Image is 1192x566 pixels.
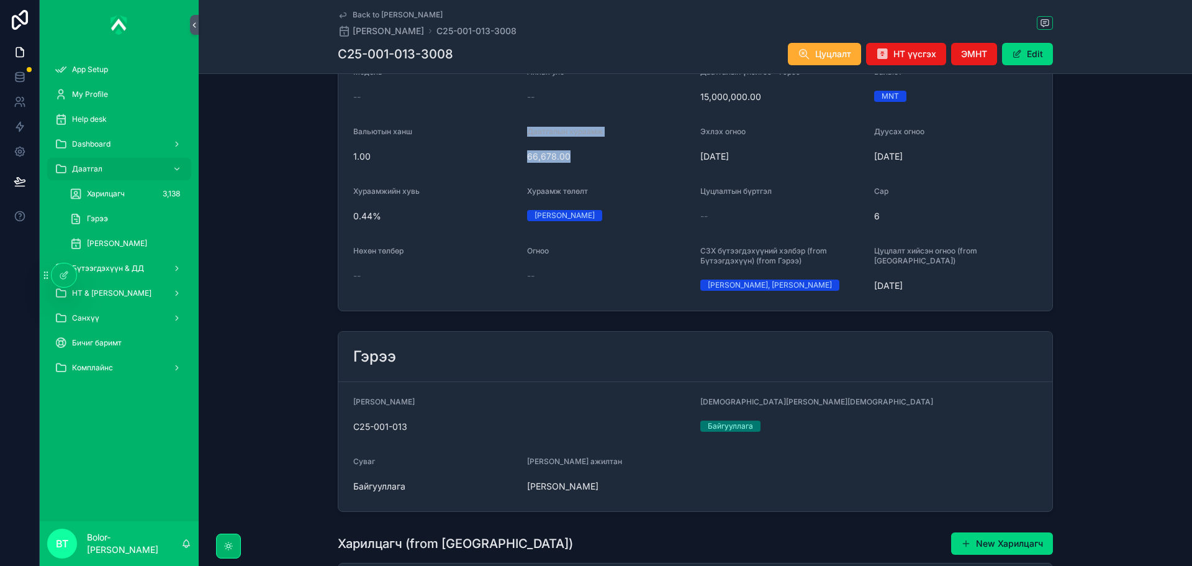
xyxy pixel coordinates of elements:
a: Санхүү [47,307,191,329]
button: Цуцлалт [788,43,861,65]
span: [PERSON_NAME] [527,480,691,493]
span: Дуусах огноо [874,127,924,136]
a: My Profile [47,83,191,106]
span: My Profile [72,89,108,99]
span: НТ үүсгэх [893,48,936,60]
a: Dashboard [47,133,191,155]
div: 3,138 [159,186,184,201]
div: scrollable content [40,50,199,395]
a: [PERSON_NAME] [338,25,424,37]
button: НТ үүсгэх [866,43,946,65]
span: 66,678.00 [527,150,691,163]
button: New Харилцагч [951,532,1053,555]
span: C25-001-013 [353,421,690,433]
span: [DATE] [700,150,864,163]
span: 1.00 [353,150,517,163]
span: BT [56,536,68,551]
span: [PERSON_NAME] [353,397,415,406]
a: C25-001-013-3008 [436,25,517,37]
span: Эхлэх огноо [700,127,746,136]
span: Даатгалын хураамж [527,127,603,136]
span: Байгууллага [353,480,517,493]
span: Dashboard [72,139,111,149]
span: [PERSON_NAME] ажилтан [527,457,622,466]
h2: Гэрээ [353,347,396,367]
h1: Харилцагч (from [GEOGRAPHIC_DATA]) [338,535,573,552]
button: Edit [1002,43,1053,65]
a: Бичиг баримт [47,332,191,354]
div: MNT [882,91,899,102]
span: Хураамжийн хувь [353,186,420,196]
span: -- [353,270,361,282]
a: Гэрээ [62,208,191,230]
span: [DATE] [874,150,1038,163]
span: Комплайнс [72,363,113,373]
span: Цуцлалтын бүртгэл [700,186,772,196]
span: [DATE] [874,280,1038,292]
div: [PERSON_NAME] [535,210,595,221]
span: Хураамж төлөлт [527,186,588,196]
span: Help desk [72,114,107,124]
span: Бичиг баримт [72,338,122,348]
img: App logo [111,15,128,35]
span: -- [527,91,535,103]
a: Комплайнс [47,357,191,379]
span: -- [353,91,361,103]
span: НТ & [PERSON_NAME] [72,288,151,298]
span: Огноо [527,246,549,255]
a: Back to [PERSON_NAME] [338,10,443,20]
p: Bolor-[PERSON_NAME] [87,531,181,556]
span: Суваг [353,457,375,466]
span: Нөхөн төлбөр [353,246,404,255]
span: 0.44% [353,210,517,222]
span: Сар [874,186,888,196]
span: Санхүү [72,313,99,323]
span: Back to [PERSON_NAME] [353,10,443,20]
a: НТ & [PERSON_NAME] [47,282,191,304]
span: App Setup [72,65,108,75]
a: Help desk [47,108,191,130]
span: [DEMOGRAPHIC_DATA][PERSON_NAME][DEMOGRAPHIC_DATA] [700,397,933,406]
span: 6 [874,210,1038,222]
span: ЭМНТ [961,48,987,60]
a: Бүтээгдэхүүн & ДД [47,257,191,280]
span: [PERSON_NAME] [87,239,147,249]
span: Вальютын ханш [353,127,412,136]
button: ЭМНТ [951,43,997,65]
a: App Setup [47,58,191,81]
a: [PERSON_NAME] [62,232,191,255]
a: Харилцагч3,138 [62,183,191,205]
span: Бүтээгдэхүүн & ДД [72,263,144,273]
span: Цуцлалт хийсэн огноо (from [GEOGRAPHIC_DATA]) [874,246,977,265]
span: -- [700,210,708,222]
div: [PERSON_NAME], [PERSON_NAME] [708,280,832,291]
span: СЗХ бүтээгдэхүүний хэлбэр (from Бүтээгдэхүүн) (from Гэрээ) [700,246,827,265]
span: Даатгал [72,164,102,174]
h1: C25-001-013-3008 [338,45,453,63]
span: [PERSON_NAME] [353,25,424,37]
a: Даатгал [47,158,191,180]
div: Байгууллага [708,421,753,432]
span: Цуцлалт [815,48,851,60]
span: 15,000,000.00 [700,91,864,103]
span: -- [527,270,535,282]
span: Гэрээ [87,214,108,224]
span: Харилцагч [87,189,125,199]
